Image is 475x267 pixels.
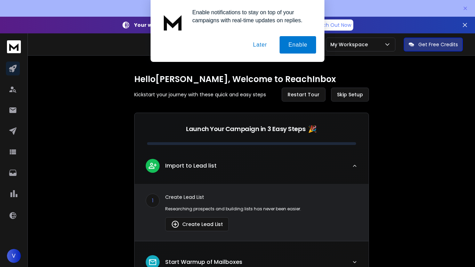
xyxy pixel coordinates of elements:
[135,153,369,184] button: leadImport to Lead list
[135,184,369,241] div: leadImport to Lead list
[165,217,229,231] button: Create Lead List
[7,249,21,263] button: V
[148,161,157,170] img: lead
[280,36,316,54] button: Enable
[186,124,305,134] p: Launch Your Campaign in 3 Easy Steps
[331,88,369,102] button: Skip Setup
[165,162,217,170] p: Import to Lead list
[165,206,357,212] p: Researching prospects and building lists has never been easier.
[244,36,275,54] button: Later
[165,258,242,266] p: Start Warmup of Mailboxes
[148,258,157,267] img: lead
[171,220,179,228] img: lead
[134,74,369,85] h1: Hello [PERSON_NAME] , Welcome to ReachInbox
[165,194,357,201] p: Create Lead List
[187,8,316,24] div: Enable notifications to stay on top of your campaigns with real-time updates on replies.
[337,91,363,98] span: Skip Setup
[159,8,187,36] img: notification icon
[308,124,317,134] span: 🎉
[146,194,160,208] div: 1
[282,88,325,102] button: Restart Tour
[134,91,266,98] p: Kickstart your journey with these quick and easy steps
